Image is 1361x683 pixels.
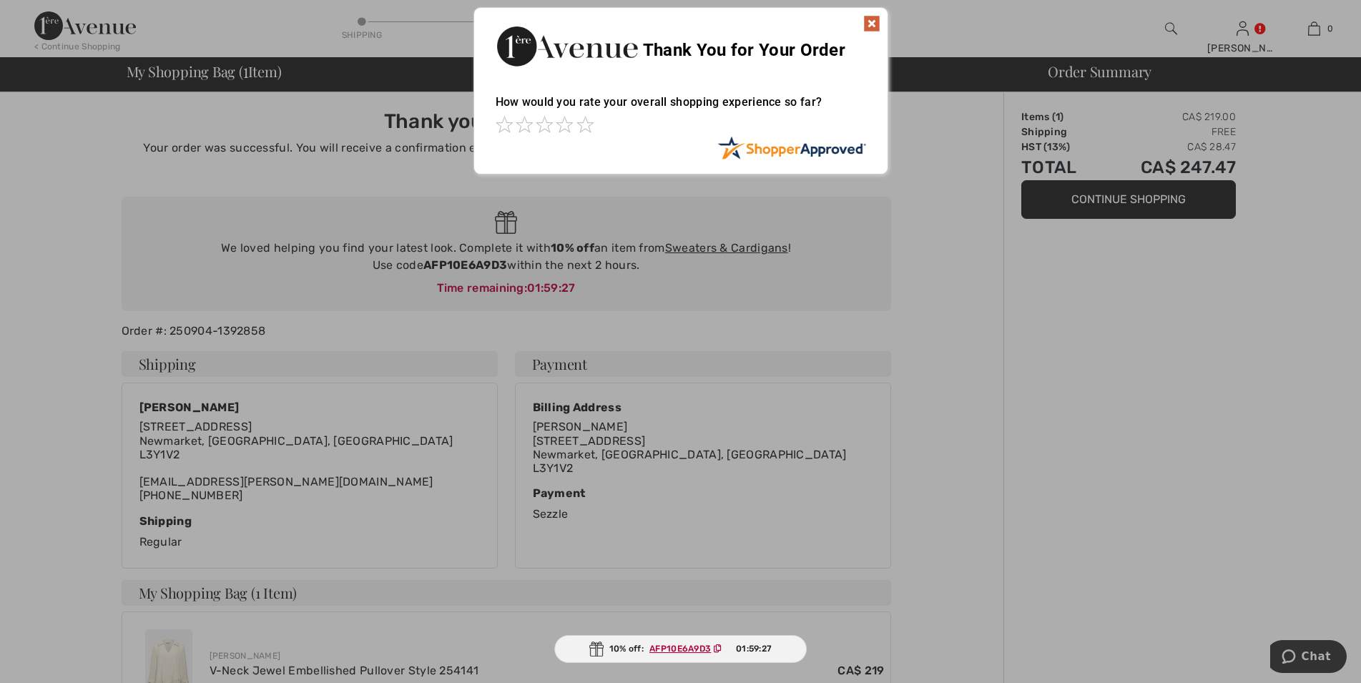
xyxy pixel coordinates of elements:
div: How would you rate your overall shopping experience so far? [496,81,866,136]
span: Thank You for Your Order [643,40,845,60]
div: 10% off: [554,635,807,663]
span: 01:59:27 [736,642,772,655]
img: Thank You for Your Order [496,22,639,70]
span: Chat [31,10,61,23]
img: x [863,15,880,32]
ins: AFP10E6A9D3 [649,644,711,654]
img: Gift.svg [589,642,604,657]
